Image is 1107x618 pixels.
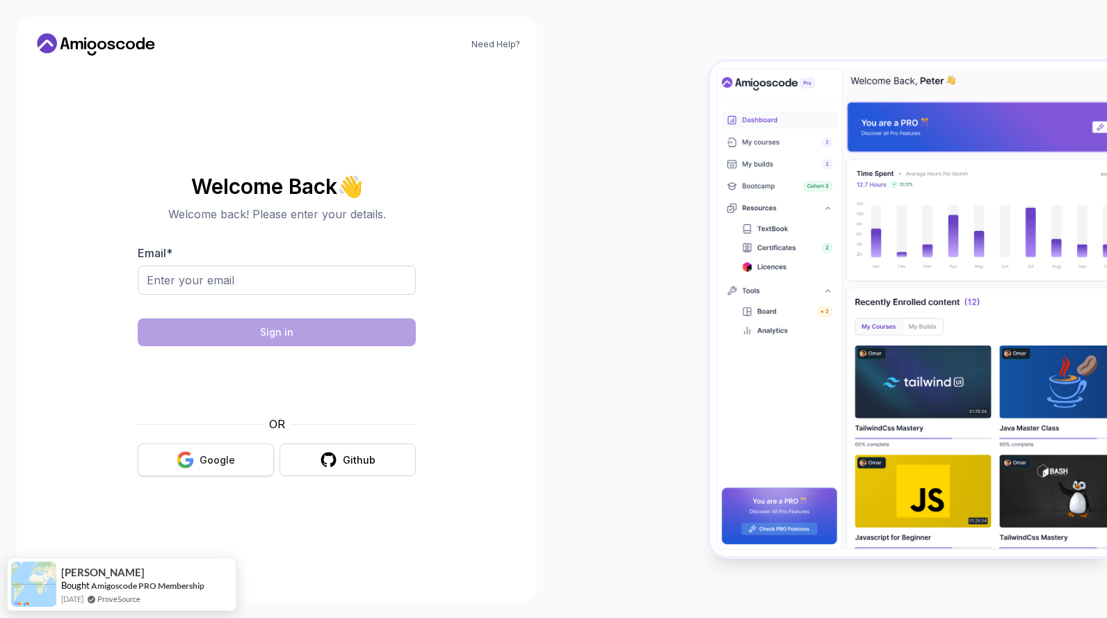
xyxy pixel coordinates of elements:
a: Need Help? [471,39,520,50]
span: [DATE] [61,593,83,605]
div: Sign in [260,325,293,339]
div: Github [343,453,375,467]
h2: Welcome Back [138,175,416,197]
span: Bought [61,580,90,591]
div: Google [200,453,235,467]
a: ProveSource [97,593,140,605]
p: OR [269,416,285,432]
a: Home link [33,33,159,56]
iframe: Widget containing checkbox for hCaptcha security challenge [172,355,382,407]
button: Github [280,444,416,476]
label: Email * [138,246,172,260]
input: Enter your email [138,266,416,295]
button: Google [138,444,274,476]
p: Welcome back! Please enter your details. [138,206,416,222]
span: 👋 [334,172,366,202]
a: Amigoscode PRO Membership [91,580,204,592]
span: [PERSON_NAME] [61,567,145,578]
img: provesource social proof notification image [11,562,56,607]
img: Amigoscode Dashboard [710,62,1107,556]
button: Sign in [138,318,416,346]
